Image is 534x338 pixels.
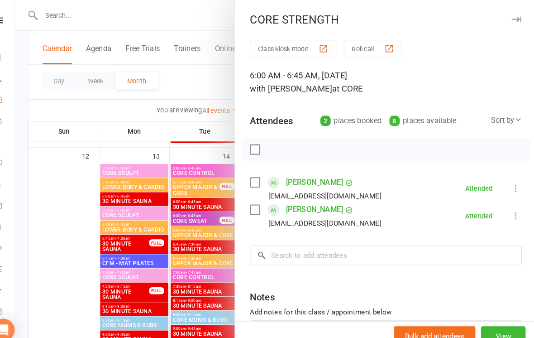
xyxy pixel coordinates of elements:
[480,314,523,333] button: View
[257,81,337,90] span: with [PERSON_NAME]
[490,110,520,122] div: Sort by
[11,107,31,128] a: Payments
[11,67,31,87] a: People
[11,189,31,209] a: Product Sales
[257,237,520,256] input: Search to add attendees
[9,307,31,329] div: Open Intercom Messenger
[11,46,31,67] a: Dashboard
[257,295,520,306] div: Add notes for this class / appointment below
[465,205,491,211] div: Attended
[392,111,402,121] div: 8
[257,39,341,55] button: Class kiosk mode
[243,13,534,25] div: CORE STRENGTH
[257,67,520,92] div: 6:00 AM - 6:45 AM, [DATE]
[257,280,281,293] div: Notes
[275,183,384,195] div: [EMAIL_ADDRESS][DOMAIN_NAME]
[11,87,31,107] a: Calendar
[11,128,31,148] a: Reports
[292,195,347,209] a: [PERSON_NAME]
[11,291,31,311] a: General attendance kiosk mode
[392,110,457,123] div: places available
[292,169,347,183] a: [PERSON_NAME]
[11,270,31,291] a: What's New
[325,111,335,121] div: 2
[348,39,404,55] button: Roll call
[465,179,491,185] div: Attended
[325,110,385,123] div: places booked
[257,110,299,123] div: Attendees
[396,314,475,333] button: Bulk add attendees
[337,81,366,90] span: at CORE
[275,209,384,221] div: [EMAIL_ADDRESS][DOMAIN_NAME]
